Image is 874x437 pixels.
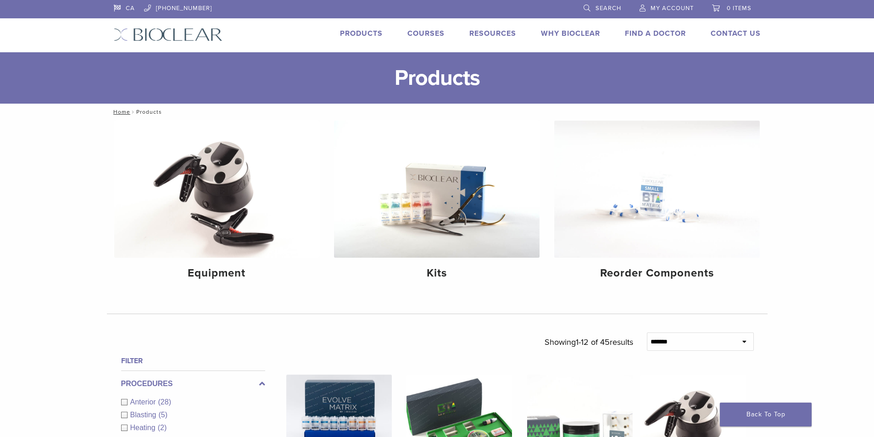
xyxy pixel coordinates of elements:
img: Kits [334,121,540,258]
a: Kits [334,121,540,288]
nav: Products [107,104,768,120]
a: Courses [407,29,445,38]
h4: Equipment [122,265,312,282]
a: Products [340,29,383,38]
p: Showing results [545,332,633,352]
h4: Kits [341,265,532,282]
span: Anterior [130,398,158,406]
span: 1-12 of 45 [576,337,610,347]
a: Equipment [114,121,320,288]
h4: Reorder Components [562,265,752,282]
span: My Account [651,5,694,12]
a: Find A Doctor [625,29,686,38]
a: Contact Us [711,29,761,38]
span: / [130,110,136,114]
span: Heating [130,424,158,431]
span: 0 items [727,5,752,12]
h4: Filter [121,355,265,366]
img: Reorder Components [554,121,760,258]
a: Why Bioclear [541,29,600,38]
a: Back To Top [720,403,812,426]
span: Blasting [130,411,159,419]
span: Search [596,5,621,12]
span: (2) [158,424,167,431]
img: Bioclear [114,28,223,41]
span: (28) [158,398,171,406]
label: Procedures [121,378,265,389]
span: (5) [158,411,167,419]
a: Reorder Components [554,121,760,288]
a: Home [111,109,130,115]
a: Resources [469,29,516,38]
img: Equipment [114,121,320,258]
